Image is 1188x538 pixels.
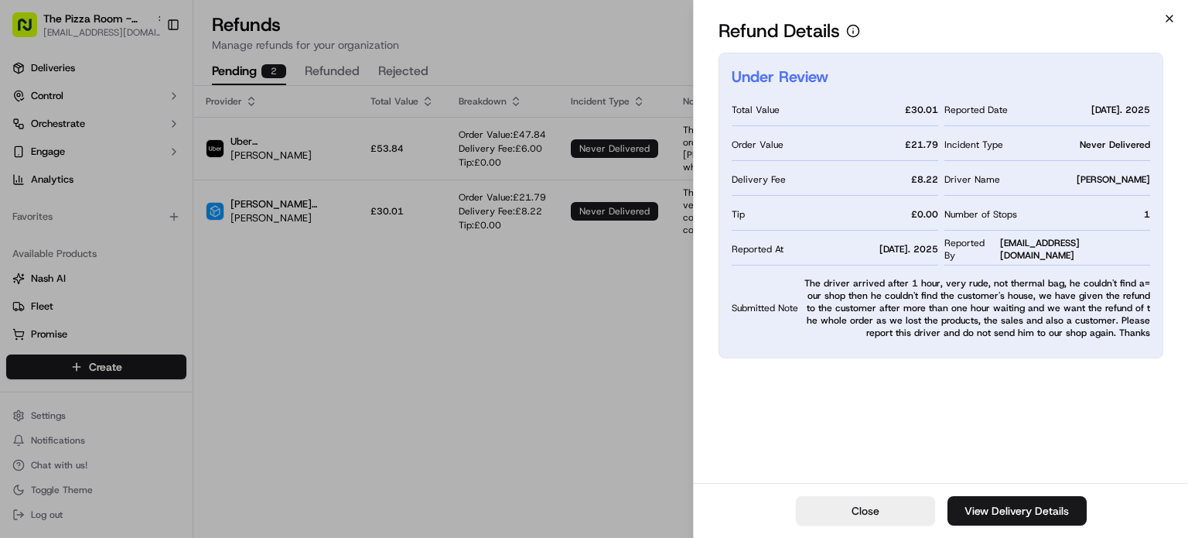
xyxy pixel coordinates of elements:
div: 💻 [131,226,143,238]
span: £ 21.79 [905,139,938,151]
span: Order Value [732,139,783,151]
span: Never Delivered [1080,139,1150,151]
span: £ 30.01 [905,104,938,116]
p: Welcome 👋 [15,62,282,87]
span: Reported At [732,243,783,255]
img: 1736555255976-a54dd68f-1ca7-489b-9aae-adbdc363a1c4 [15,148,43,176]
span: £ 8.22 [911,173,938,186]
span: [DATE]. 2025 [879,243,938,255]
span: 1 [1144,208,1150,221]
span: Number of Stops [944,208,1017,221]
span: Total Value [732,104,780,116]
a: Powered byPylon [109,262,187,274]
span: Reported By [944,237,997,262]
span: The driver arrived after 1 hour, very rude, not thermal bag, he couldn't find a=our shop then he ... [804,277,1150,339]
button: Start new chat [263,152,282,171]
a: 📗Knowledge Base [9,218,125,246]
div: 📗 [15,226,28,238]
input: Got a question? Start typing here... [40,100,278,116]
span: Incident Type [944,139,1003,151]
h2: Under Review [732,66,828,87]
img: Nash [15,15,46,46]
span: Reported Date [944,104,1008,116]
span: [EMAIL_ADDRESS][DOMAIN_NAME] [1000,237,1150,262]
span: API Documentation [146,224,248,240]
button: Close [796,496,935,526]
div: Start new chat [53,148,254,163]
div: We're available if you need us! [53,163,196,176]
span: Tip [732,208,745,221]
span: £ 0.00 [911,208,938,221]
span: [PERSON_NAME] [1077,173,1150,186]
span: Driver Name [944,173,1000,186]
h1: Refund Details [719,19,840,43]
span: [DATE]. 2025 [1091,104,1150,116]
a: View Delivery Details [947,496,1087,526]
span: Pylon [154,262,187,274]
a: 💻API Documentation [125,218,254,246]
span: Submitted Note [732,302,798,314]
span: Delivery Fee [732,173,786,186]
span: Knowledge Base [31,224,118,240]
